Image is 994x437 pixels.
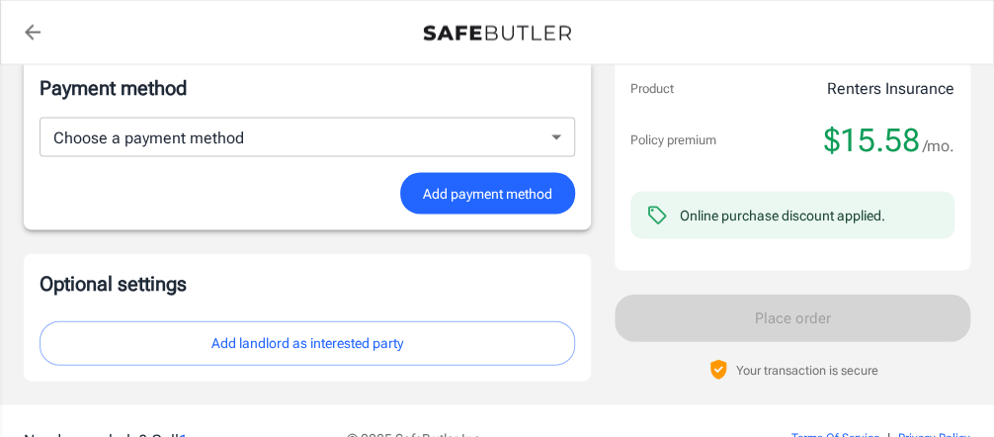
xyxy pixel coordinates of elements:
span: /mo. [923,131,954,159]
button: Add payment method [400,173,575,216]
div: Online purchase discount applied. [680,205,885,224]
p: Product [630,79,674,99]
p: Payment method [40,74,575,102]
button: Add landlord as interested party [40,321,575,366]
p: Policy premium [630,131,716,150]
img: Back to quotes [423,26,571,42]
p: Renters Insurance [827,76,954,100]
a: back to quotes [13,13,52,52]
p: Your transaction is secure [736,360,878,379]
span: $15.58 [824,120,920,159]
p: Optional settings [40,270,575,298]
span: Add payment method [423,182,552,207]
